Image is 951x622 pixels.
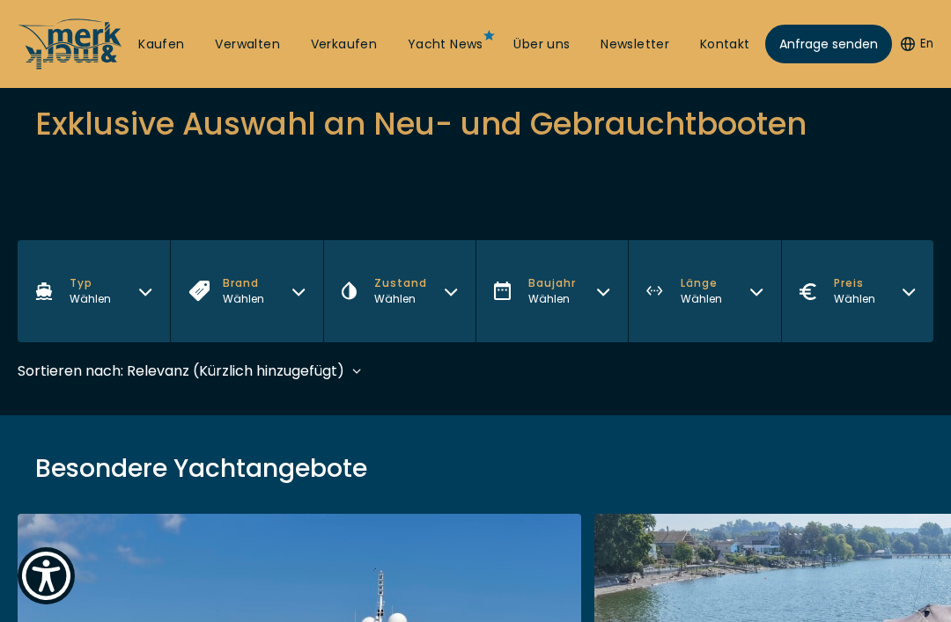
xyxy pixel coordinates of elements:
button: ZustandWählen [323,240,475,342]
span: Preis [834,275,875,291]
div: Wählen [223,291,264,307]
div: Sortieren nach: Relevanz (Kürzlich hinzugefügt) [18,360,344,382]
a: Yacht News [408,36,483,54]
button: PreisWählen [781,240,933,342]
button: Show Accessibility Preferences [18,547,75,604]
div: Wählen [834,291,875,307]
button: BrandWählen [170,240,322,342]
a: Kaufen [138,36,184,54]
button: En [901,35,933,53]
span: Brand [223,275,264,291]
span: Anfrage senden [779,35,878,54]
a: Newsletter [601,36,669,54]
a: Verwalten [215,36,280,54]
div: Wählen [374,291,427,307]
span: Typ [70,275,111,291]
button: TypWählen [18,240,170,342]
span: Zustand [374,275,427,291]
span: Länge [681,275,722,291]
a: Verkaufen [311,36,378,54]
span: Baujahr [528,275,576,291]
h2: Exklusive Auswahl an Neu- und Gebrauchtbooten [35,102,916,145]
a: Kontakt [700,36,750,54]
a: Anfrage senden [765,25,892,63]
div: Wählen [528,291,576,307]
a: Über uns [513,36,570,54]
div: Wählen [681,291,722,307]
button: BaujahrWählen [475,240,628,342]
button: LängeWählen [628,240,780,342]
div: Wählen [70,291,111,307]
